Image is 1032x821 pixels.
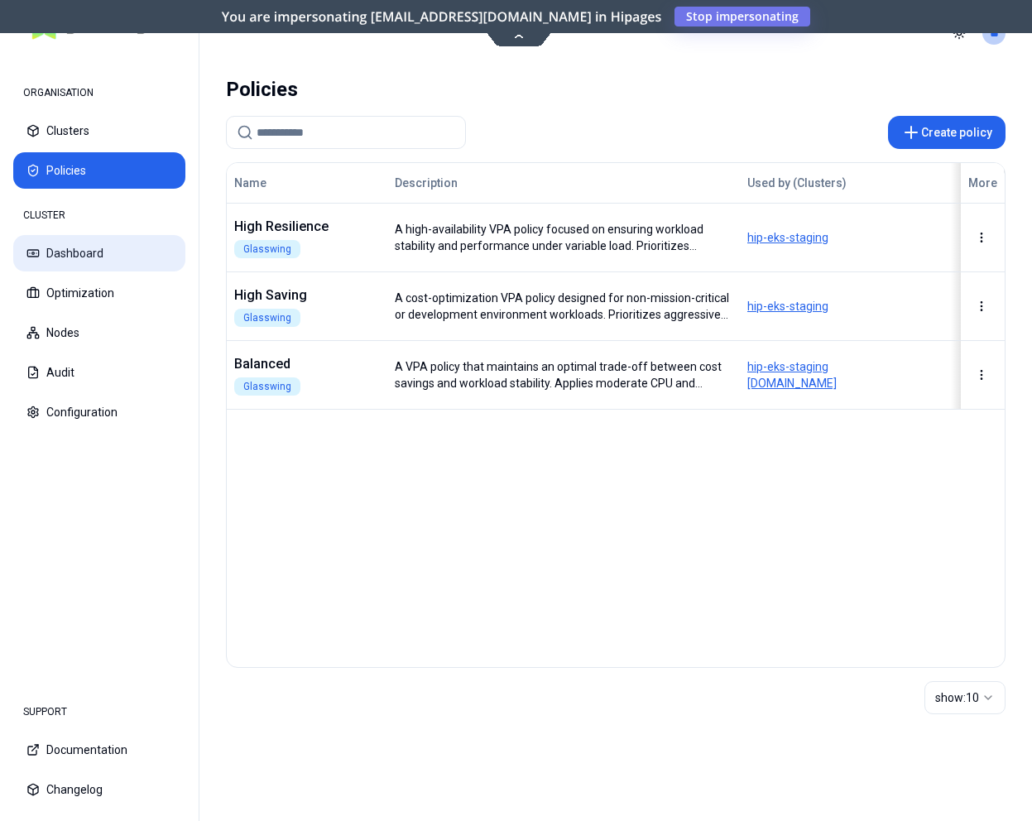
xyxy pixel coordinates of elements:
[13,275,185,311] button: Optimization
[747,175,959,191] div: Used by (Clusters)
[395,221,732,254] div: A high-availability VPA policy focused on ensuring workload stability and performance under varia...
[13,771,185,808] button: Changelog
[395,175,713,191] div: Description
[13,76,185,109] div: ORGANISATION
[13,199,185,232] div: CLUSTER
[888,116,1006,149] button: Create policy
[747,229,959,246] span: hip-eks-staging
[234,166,266,199] button: Name
[234,240,300,258] div: Glasswing
[747,358,959,375] span: hip-eks-staging
[395,290,732,323] div: A cost-optimization VPA policy designed for non-mission-critical or development environment workl...
[968,175,997,191] div: More
[13,354,185,391] button: Audit
[234,217,380,237] div: High Resilience
[13,732,185,768] button: Documentation
[13,152,185,189] button: Policies
[395,358,732,391] div: A VPA policy that maintains an optimal trade-off between cost savings and workload stability. App...
[13,113,185,149] button: Clusters
[226,73,298,106] div: Policies
[234,309,300,327] div: Glasswing
[234,377,300,396] div: Glasswing
[13,235,185,271] button: Dashboard
[234,286,380,305] div: High Saving
[234,354,380,374] div: Balanced
[13,394,185,430] button: Configuration
[747,375,959,391] span: [DOMAIN_NAME]
[747,298,959,314] span: hip-eks-staging
[13,695,185,728] div: SUPPORT
[13,314,185,351] button: Nodes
